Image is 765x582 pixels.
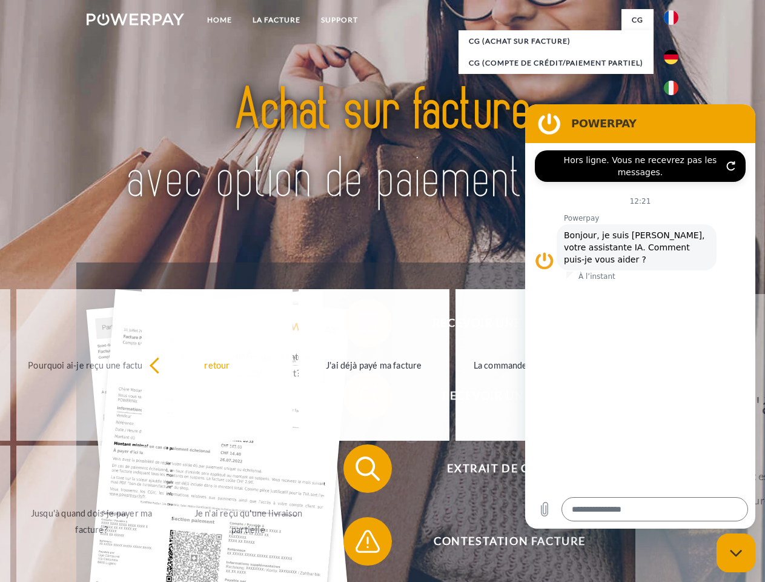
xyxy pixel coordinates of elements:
[621,9,654,31] a: CG
[361,444,658,493] span: Extrait de compte
[664,50,678,64] img: de
[197,9,242,31] a: Home
[343,517,658,566] button: Contestation Facture
[242,9,311,31] a: LA FACTURE
[664,10,678,25] img: fr
[24,356,160,373] div: Pourquoi ai-je reçu une facture?
[459,52,654,74] a: CG (Compte de crédit/paiement partiel)
[306,356,442,373] div: J'ai déjà payé ma facture
[116,58,649,232] img: title-powerpay_fr.svg
[311,9,368,31] a: Support
[24,505,160,538] div: Jusqu'à quand dois-je payer ma facture?
[717,533,755,572] iframe: Bouton de lancement de la fenêtre de messagerie, conversation en cours
[87,13,184,25] img: logo-powerpay-white.svg
[353,453,383,484] img: qb_search.svg
[343,444,658,493] button: Extrait de compte
[353,526,383,557] img: qb_warning.svg
[180,505,316,538] div: Je n'ai reçu qu'une livraison partielle
[525,104,755,529] iframe: Fenêtre de messagerie
[361,517,658,566] span: Contestation Facture
[149,356,285,373] div: retour
[463,356,599,373] div: La commande a été renvoyée
[459,30,654,52] a: CG (achat sur facture)
[664,81,678,95] img: it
